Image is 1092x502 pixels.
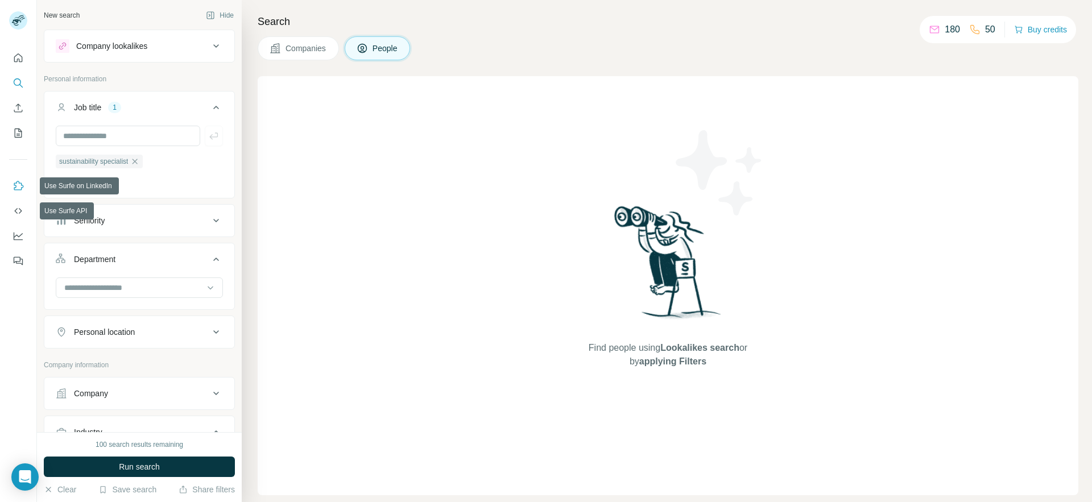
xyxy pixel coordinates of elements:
[198,7,242,24] button: Hide
[74,388,108,399] div: Company
[76,40,147,52] div: Company lookalikes
[59,156,128,167] span: sustainability specialist
[119,461,160,472] span: Run search
[577,341,759,368] span: Find people using or by
[286,43,327,54] span: Companies
[74,326,135,338] div: Personal location
[9,48,27,68] button: Quick start
[258,14,1078,30] h4: Search
[9,123,27,143] button: My lists
[945,23,960,36] p: 180
[11,463,39,491] div: Open Intercom Messenger
[44,74,235,84] p: Personal information
[985,23,995,36] p: 50
[96,439,183,450] div: 100 search results remaining
[74,215,105,226] div: Seniority
[9,226,27,246] button: Dashboard
[373,43,399,54] span: People
[9,11,27,30] img: Avatar
[44,360,235,370] p: Company information
[668,122,771,224] img: Surfe Illustration - Stars
[44,207,234,234] button: Seniority
[98,484,156,495] button: Save search
[108,102,121,113] div: 1
[56,176,94,186] button: Clear all
[9,251,27,271] button: Feedback
[9,73,27,93] button: Search
[74,426,102,438] div: Industry
[44,32,234,60] button: Company lookalikes
[44,10,80,20] div: New search
[74,102,101,113] div: Job title
[660,343,739,352] span: Lookalikes search
[44,484,76,495] button: Clear
[44,457,235,477] button: Run search
[179,484,235,495] button: Share filters
[609,203,727,330] img: Surfe Illustration - Woman searching with binoculars
[639,356,706,366] span: applying Filters
[74,254,115,265] div: Department
[1014,22,1067,38] button: Buy credits
[44,94,234,126] button: Job title1
[44,318,234,346] button: Personal location
[9,98,27,118] button: Enrich CSV
[44,418,234,450] button: Industry
[44,246,234,277] button: Department
[9,176,27,196] button: Use Surfe on LinkedIn
[44,380,234,407] button: Company
[9,201,27,221] button: Use Surfe API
